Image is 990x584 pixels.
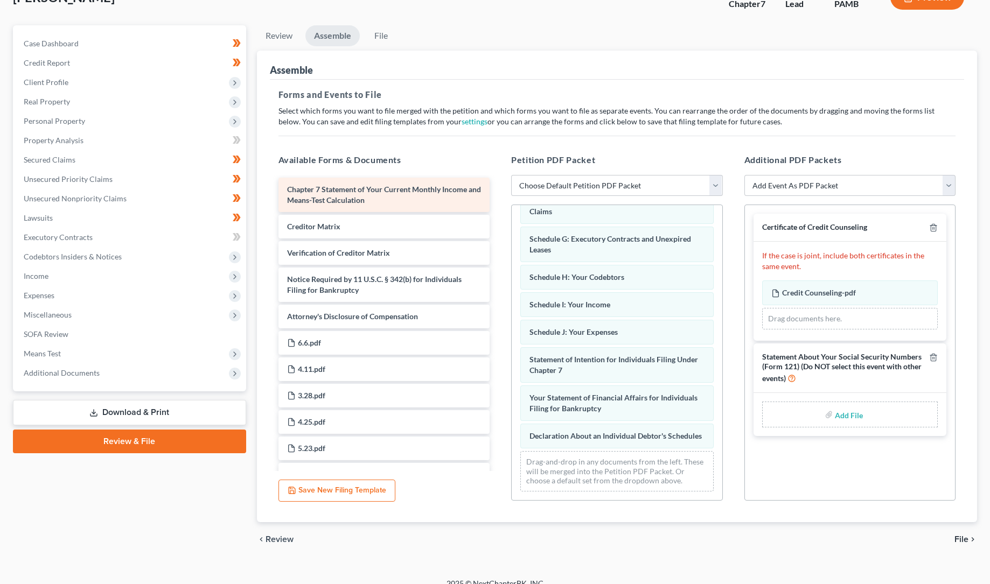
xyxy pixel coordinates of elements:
[24,291,54,300] span: Expenses
[15,131,246,150] a: Property Analysis
[278,153,490,166] h5: Available Forms & Documents
[287,185,481,205] span: Chapter 7 Statement of Your Current Monthly Income and Means-Test Calculation
[15,53,246,73] a: Credit Report
[287,312,418,321] span: Attorney's Disclosure of Compensation
[529,272,624,282] span: Schedule H: Your Codebtors
[15,208,246,228] a: Lawsuits
[298,444,325,453] span: 5.23.pdf
[782,288,856,297] span: Credit Counseling-pdf
[24,349,61,358] span: Means Test
[24,155,75,164] span: Secured Claims
[529,234,691,254] span: Schedule G: Executory Contracts and Unexpired Leases
[270,64,313,76] div: Assemble
[24,252,122,261] span: Codebtors Insiders & Notices
[24,310,72,319] span: Miscellaneous
[287,222,340,231] span: Creditor Matrix
[257,535,266,544] i: chevron_left
[298,470,321,479] span: 5.9.pdf
[24,78,68,87] span: Client Profile
[287,248,390,257] span: Verification of Creditor Matrix
[15,228,246,247] a: Executory Contracts
[462,117,487,126] a: settings
[529,431,702,440] span: Declaration About an Individual Debtor's Schedules
[24,368,100,377] span: Additional Documents
[24,174,113,184] span: Unsecured Priority Claims
[529,327,618,336] span: Schedule J: Your Expenses
[744,153,956,166] h5: Additional PDF Packets
[13,400,246,425] a: Download & Print
[762,222,867,231] span: Certificate of Credit Counseling
[529,355,698,375] span: Statement of Intention for Individuals Filing Under Chapter 7
[762,250,938,272] p: If the case is joint, include both certificates in the same event.
[529,393,698,413] span: Your Statement of Financial Affairs for Individuals Filing for Bankruptcy
[24,97,70,106] span: Real Property
[24,194,127,203] span: Unsecured Nonpriority Claims
[24,329,68,339] span: SOFA Review
[762,308,938,329] div: Drag documents here.
[15,170,246,189] a: Unsecured Priority Claims
[278,480,395,502] button: Save New Filing Template
[278,105,956,127] p: Select which forms you want to file merged with the petition and which forms you want to file as ...
[24,39,79,48] span: Case Dashboard
[298,364,325,374] span: 4.11.pdf
[24,116,85,125] span: Personal Property
[364,25,399,46] a: File
[298,338,321,347] span: 6.6.pdf
[287,275,462,294] span: Notice Required by 11 U.S.C. § 342(b) for Individuals Filing for Bankruptcy
[24,271,48,280] span: Income
[305,25,360,46] a: Assemble
[298,417,325,426] span: 4.25.pdf
[968,535,977,544] i: chevron_right
[954,535,968,544] span: File
[24,213,53,222] span: Lawsuits
[24,136,83,145] span: Property Analysis
[511,154,595,165] span: Petition PDF Packet
[278,88,956,101] h5: Forms and Events to File
[298,391,325,400] span: 3.28.pdf
[13,430,246,453] a: Review & File
[15,325,246,344] a: SOFA Review
[266,535,294,544] span: Review
[15,34,246,53] a: Case Dashboard
[520,451,714,491] div: Drag-and-drop in any documents from the left. These will be merged into the Petition PDF Packet. ...
[257,25,301,46] a: Review
[24,58,70,67] span: Credit Report
[24,233,93,242] span: Executory Contracts
[257,535,304,544] button: chevron_left Review
[529,300,610,309] span: Schedule I: Your Income
[15,150,246,170] a: Secured Claims
[15,189,246,208] a: Unsecured Nonpriority Claims
[762,352,922,383] span: Statement About Your Social Security Numbers (Form 121) (Do NOT select this event with other events)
